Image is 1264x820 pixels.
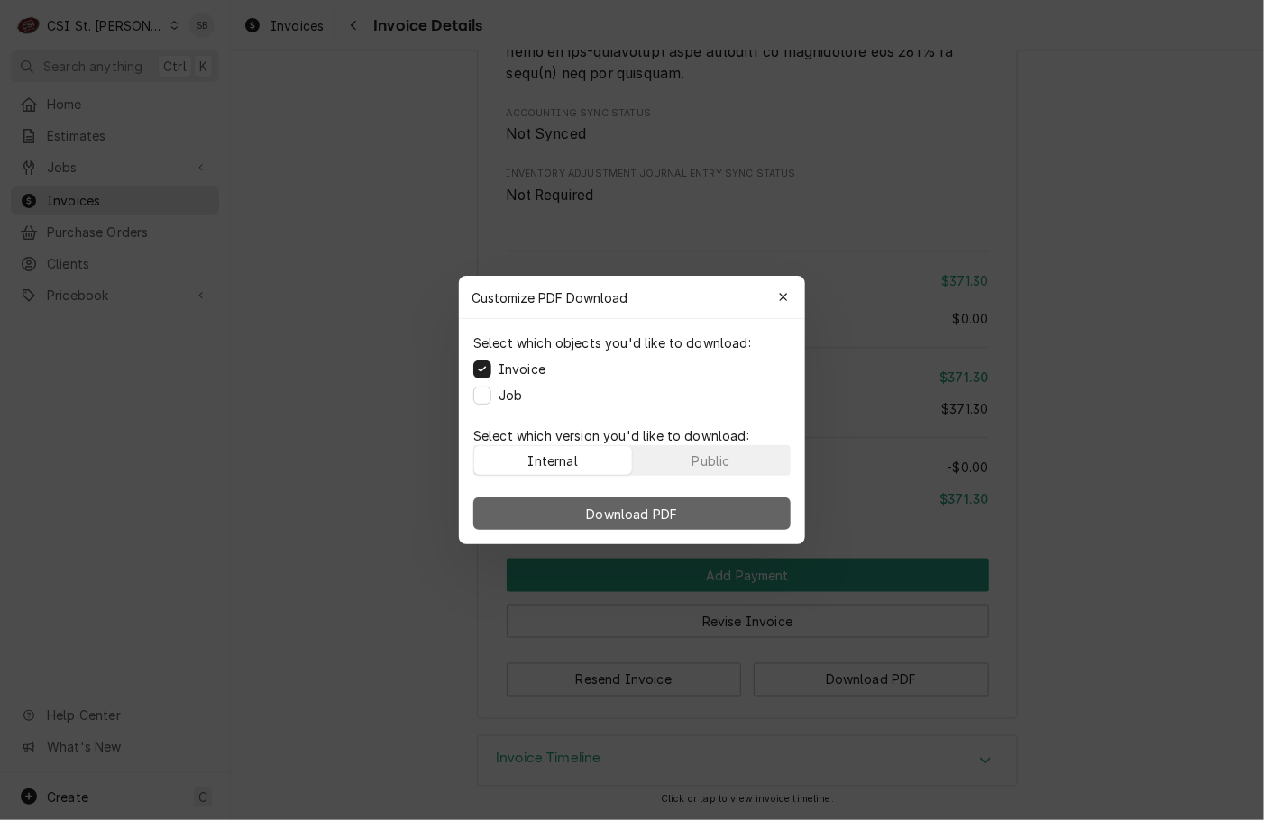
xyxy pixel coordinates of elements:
p: Select which objects you'd like to download: [473,333,751,352]
button: Download PDF [473,497,791,530]
label: Job [499,386,522,405]
div: Customize PDF Download [459,276,805,319]
p: Select which version you'd like to download: [473,426,791,445]
div: Public [692,451,730,470]
div: Internal [528,451,578,470]
span: Download PDF [583,505,682,524]
label: Invoice [499,360,545,378]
